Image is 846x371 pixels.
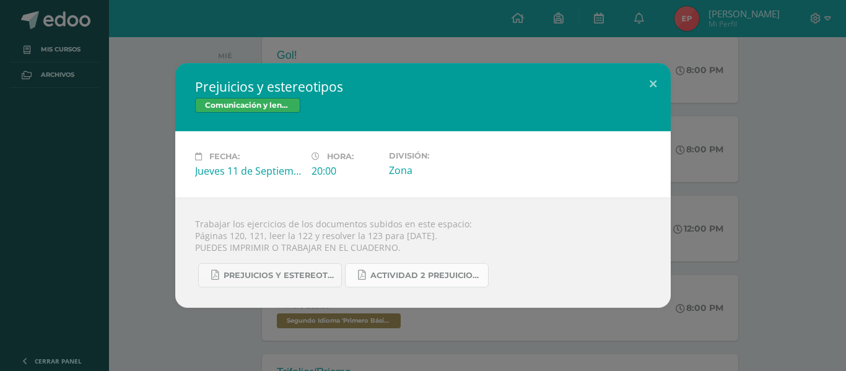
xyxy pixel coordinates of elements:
[195,164,302,178] div: Jueves 11 de Septiembre
[195,78,651,95] h2: Prejuicios y estereotipos
[175,198,671,308] div: Trabajar los ejercicios de los documentos subidos en este espacio: Páginas 120, 121, leer la 122 ...
[345,263,489,287] a: Actividad 2 Prejuicios y estereotipos.pdf
[389,151,495,160] label: División:
[195,98,300,113] span: Comunicación y lenguaje
[327,152,354,161] span: Hora:
[209,152,240,161] span: Fecha:
[312,164,379,178] div: 20:00
[224,271,335,281] span: Prejuicios y estereotipos 1ro. Bás..pdf
[389,164,495,177] div: Zona
[370,271,482,281] span: Actividad 2 Prejuicios y estereotipos.pdf
[635,63,671,105] button: Close (Esc)
[198,263,342,287] a: Prejuicios y estereotipos 1ro. Bás..pdf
